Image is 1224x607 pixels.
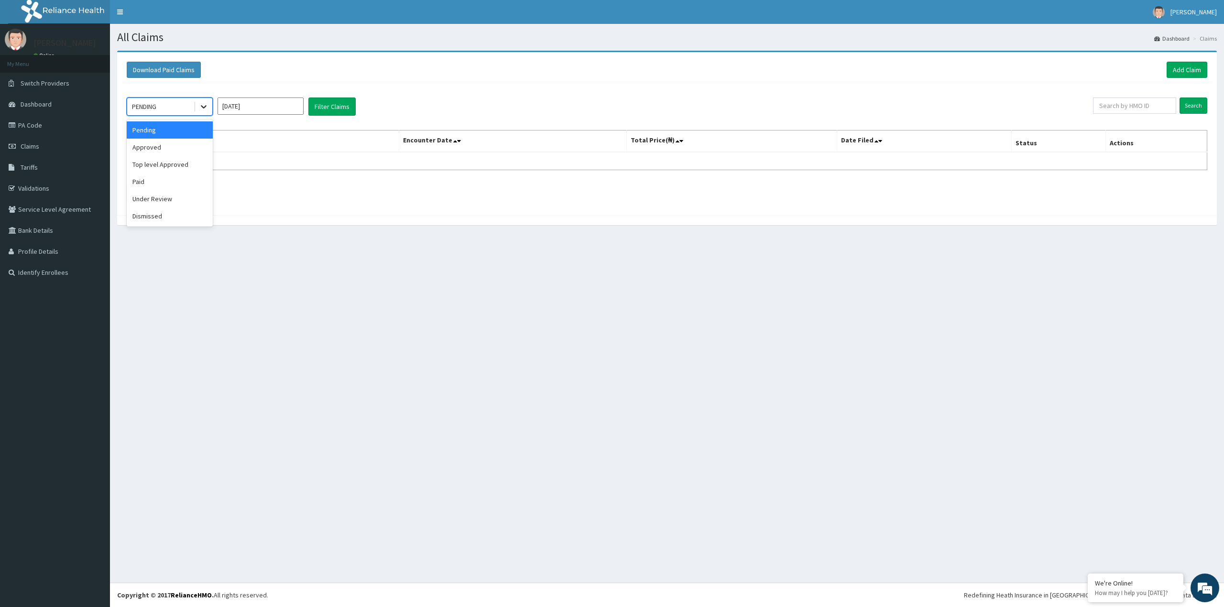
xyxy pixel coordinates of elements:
[1191,34,1217,43] li: Claims
[21,163,38,172] span: Tariffs
[50,54,161,66] div: Chat with us now
[399,130,627,152] th: Encounter Date
[1093,98,1176,114] input: Search by HMO ID
[127,190,213,207] div: Under Review
[127,130,399,152] th: Name
[21,100,52,108] span: Dashboard
[21,142,39,151] span: Claims
[1180,98,1207,114] input: Search
[626,130,837,152] th: Total Price(₦)
[157,5,180,28] div: Minimize live chat window
[127,207,213,225] div: Dismissed
[1167,62,1207,78] a: Add Claim
[18,48,39,72] img: d_794563401_company_1708531726252_794563401
[308,98,356,116] button: Filter Claims
[117,31,1217,43] h1: All Claims
[1153,6,1165,18] img: User Image
[127,139,213,156] div: Approved
[1095,579,1176,587] div: We're Online!
[21,79,69,87] span: Switch Providers
[1154,34,1190,43] a: Dashboard
[117,591,214,599] strong: Copyright © 2017 .
[1095,589,1176,597] p: How may I help you today?
[5,29,26,50] img: User Image
[110,583,1224,607] footer: All rights reserved.
[837,130,1012,152] th: Date Filed
[33,52,56,59] a: Online
[218,98,304,115] input: Select Month and Year
[5,261,182,294] textarea: Type your message and hit 'Enter'
[1170,8,1217,16] span: [PERSON_NAME]
[171,591,212,599] a: RelianceHMO
[1105,130,1207,152] th: Actions
[127,156,213,173] div: Top level Approved
[127,173,213,190] div: Paid
[55,120,132,217] span: We're online!
[1012,130,1106,152] th: Status
[964,590,1217,600] div: Redefining Heath Insurance in [GEOGRAPHIC_DATA] using Telemedicine and Data Science!
[33,39,96,47] p: [PERSON_NAME]
[132,102,156,111] div: PENDING
[127,62,201,78] button: Download Paid Claims
[127,121,213,139] div: Pending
